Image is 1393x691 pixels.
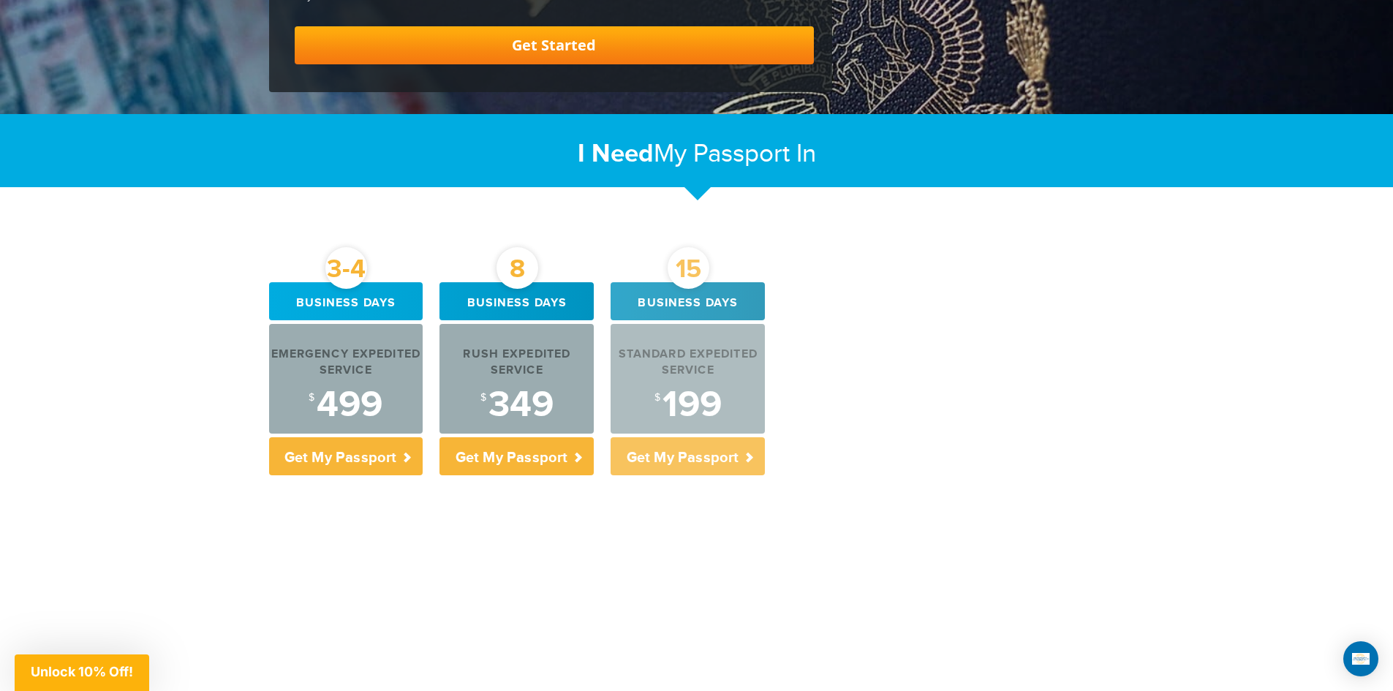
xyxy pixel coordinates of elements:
div: 499 [269,387,423,423]
div: 199 [611,387,765,423]
div: Rush Expedited Service [439,347,594,380]
p: Get My Passport [439,437,594,475]
sup: $ [654,392,660,404]
div: Unlock 10% Off! [15,654,149,691]
sup: $ [480,392,486,404]
div: Standard Expedited Service [611,347,765,380]
a: 3-4 Business days Emergency Expedited Service $499 Get My Passport [269,282,423,475]
p: Get My Passport [611,437,765,475]
div: 349 [439,387,594,423]
h2: My [269,138,1125,170]
a: 8 Business days Rush Expedited Service $349 Get My Passport [439,282,594,475]
sup: $ [309,392,314,404]
div: Emergency Expedited Service [269,347,423,380]
p: Get My Passport [269,437,423,475]
div: 15 [668,247,709,289]
a: 15 Business days Standard Expedited Service $199 Get My Passport [611,282,765,475]
div: 3-4 [325,247,367,289]
div: Business days [269,282,423,320]
a: Get Started [295,26,814,64]
div: Business days [439,282,594,320]
span: Passport In [693,139,816,169]
div: Open Intercom Messenger [1343,641,1378,676]
span: Unlock 10% Off! [31,664,133,679]
div: Business days [611,282,765,320]
strong: I Need [578,138,654,170]
div: 8 [497,247,538,289]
